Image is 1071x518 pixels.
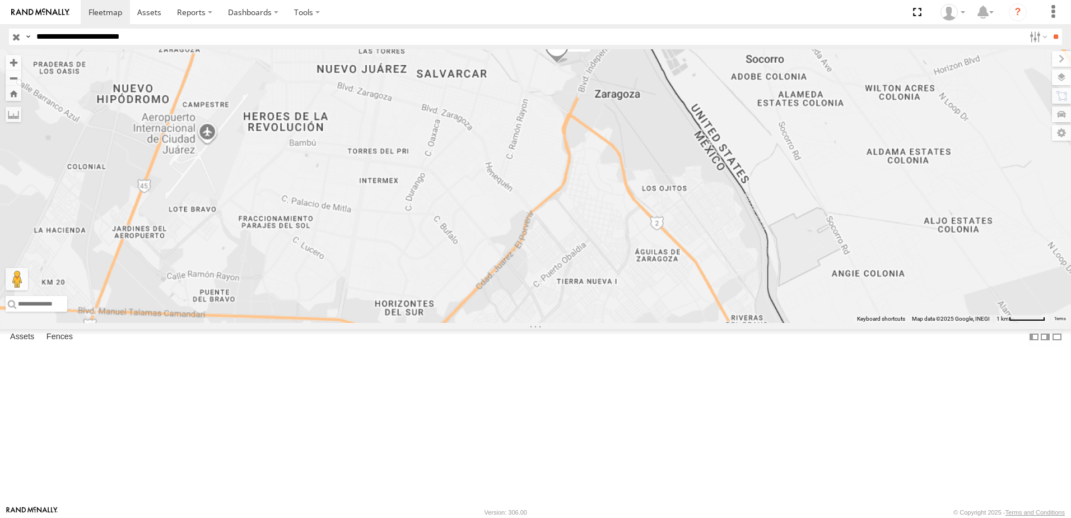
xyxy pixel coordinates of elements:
div: Version: 306.00 [485,509,527,516]
i: ? [1009,3,1027,21]
button: Drag Pegman onto the map to open Street View [6,268,28,290]
label: Map Settings [1052,125,1071,141]
button: Zoom Home [6,86,21,101]
button: Zoom out [6,70,21,86]
button: Map Scale: 1 km per 61 pixels [993,315,1049,323]
label: Measure [6,107,21,122]
label: Search Query [24,29,32,45]
span: 1 km [997,316,1009,322]
a: Visit our Website [6,507,58,518]
label: Search Filter Options [1025,29,1049,45]
button: Zoom in [6,55,21,70]
label: Dock Summary Table to the Left [1028,329,1040,345]
span: Map data ©2025 Google, INEGI [912,316,990,322]
label: Hide Summary Table [1051,329,1063,345]
label: Fences [41,329,78,345]
label: Assets [4,329,40,345]
button: Keyboard shortcuts [857,315,905,323]
img: rand-logo.svg [11,8,69,16]
a: Terms (opens in new tab) [1054,317,1066,321]
div: © Copyright 2025 - [953,509,1065,516]
div: omar hernandez [937,4,969,21]
a: Terms and Conditions [1005,509,1065,516]
label: Dock Summary Table to the Right [1040,329,1051,345]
